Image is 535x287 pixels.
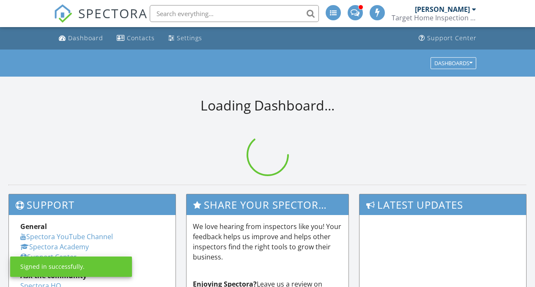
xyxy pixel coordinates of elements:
[415,30,480,46] a: Support Center
[20,222,47,231] strong: General
[150,5,319,22] input: Search everything...
[55,30,107,46] a: Dashboard
[20,232,113,241] a: Spectora YouTube Channel
[431,57,476,69] button: Dashboards
[20,262,85,271] div: Signed in successfully.
[177,34,202,42] div: Settings
[193,221,342,262] p: We love hearing from inspectors like you! Your feedback helps us improve and helps other inspecto...
[127,34,155,42] div: Contacts
[165,30,206,46] a: Settings
[427,34,477,42] div: Support Center
[54,11,148,29] a: SPECTORA
[9,194,176,215] h3: Support
[392,14,476,22] div: Target Home Inspection Co.
[187,194,348,215] h3: Share Your Spectora Experience
[20,242,89,251] a: Spectora Academy
[78,4,148,22] span: SPECTORA
[68,34,103,42] div: Dashboard
[434,60,472,66] div: Dashboards
[359,194,526,215] h3: Latest Updates
[20,252,77,262] a: Support Center
[113,30,158,46] a: Contacts
[415,5,470,14] div: [PERSON_NAME]
[54,4,72,23] img: The Best Home Inspection Software - Spectora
